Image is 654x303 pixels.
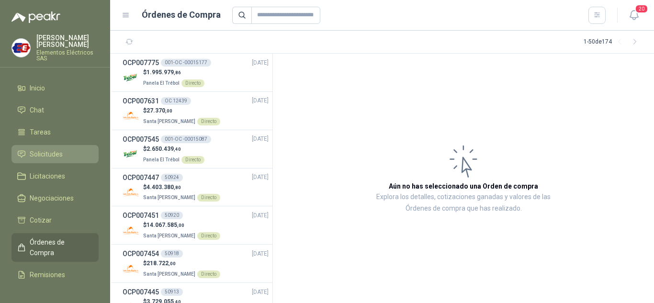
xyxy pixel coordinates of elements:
span: Tareas [30,127,51,137]
span: 4.403.380 [147,184,181,191]
img: Company Logo [123,69,139,86]
p: $ [143,145,204,154]
h3: OCP007775 [123,57,159,68]
span: [DATE] [252,249,269,258]
div: 50918 [161,250,183,258]
span: Licitaciones [30,171,65,181]
a: Órdenes de Compra [11,233,99,262]
span: Negociaciones [30,193,74,203]
span: Santa [PERSON_NAME] [143,233,195,238]
div: Directo [197,270,220,278]
span: Inicio [30,83,45,93]
span: Solicitudes [30,149,63,159]
span: ,00 [165,108,172,113]
img: Company Logo [123,222,139,239]
span: Cotizar [30,215,52,225]
span: 27.370 [147,107,172,114]
h3: OCP007454 [123,248,159,259]
div: Directo [181,156,204,164]
span: Panela El Trébol [143,80,180,86]
span: [DATE] [252,288,269,297]
div: 50913 [161,288,183,296]
div: 50920 [161,212,183,219]
div: 001-OC -00015087 [161,135,211,143]
span: ,00 [169,261,176,266]
div: Directo [181,79,204,87]
a: Cotizar [11,211,99,229]
a: Negociaciones [11,189,99,207]
h3: OCP007631 [123,96,159,106]
span: ,00 [177,223,184,228]
span: 2.650.439 [147,146,181,152]
a: OCP00745450918[DATE] Company Logo$218.722,00Santa [PERSON_NAME]Directo [123,248,269,279]
span: Santa [PERSON_NAME] [143,119,195,124]
span: 1.995.979 [147,69,181,76]
img: Company Logo [12,39,30,57]
span: Panela El Trébol [143,157,180,162]
p: $ [143,68,204,77]
div: Directo [197,232,220,240]
a: Remisiones [11,266,99,284]
span: Santa [PERSON_NAME] [143,271,195,277]
span: [DATE] [252,211,269,220]
p: Explora los detalles, cotizaciones ganadas y valores de las Órdenes de compra que has realizado. [369,191,558,214]
span: ,80 [174,185,181,190]
p: $ [143,221,220,230]
img: Company Logo [123,146,139,163]
span: 20 [635,4,648,13]
span: Órdenes de Compra [30,237,90,258]
a: OCP00744750924[DATE] Company Logo$4.403.380,80Santa [PERSON_NAME]Directo [123,172,269,202]
div: 50924 [161,174,183,181]
a: Tareas [11,123,99,141]
div: 001-OC -00015177 [161,59,211,67]
div: Directo [197,194,220,202]
span: 14.067.585 [147,222,184,228]
a: Inicio [11,79,99,97]
h3: OCP007451 [123,210,159,221]
p: Elementos Eléctricos SAS [36,50,99,61]
div: Directo [197,118,220,125]
h1: Órdenes de Compra [142,8,221,22]
span: Santa [PERSON_NAME] [143,195,195,200]
h3: OCP007545 [123,134,159,145]
img: Logo peakr [11,11,60,23]
a: Licitaciones [11,167,99,185]
img: Company Logo [123,184,139,201]
div: 1 - 50 de 174 [584,34,643,50]
span: [DATE] [252,173,269,182]
a: Chat [11,101,99,119]
a: OCP007631OC 12439[DATE] Company Logo$27.370,00Santa [PERSON_NAME]Directo [123,96,269,126]
a: OCP00745150920[DATE] Company Logo$14.067.585,00Santa [PERSON_NAME]Directo [123,210,269,240]
div: OC 12439 [161,97,191,105]
h3: Aún no has seleccionado una Orden de compra [389,181,538,191]
a: Solicitudes [11,145,99,163]
h3: OCP007445 [123,287,159,297]
span: ,40 [174,146,181,152]
span: 218.722 [147,260,176,267]
p: $ [143,106,220,115]
p: $ [143,259,220,268]
span: [DATE] [252,96,269,105]
span: Chat [30,105,44,115]
span: ,86 [174,70,181,75]
span: [DATE] [252,135,269,144]
span: [DATE] [252,58,269,67]
img: Company Logo [123,108,139,124]
a: OCP007775001-OC -00015177[DATE] Company Logo$1.995.979,86Panela El TrébolDirecto [123,57,269,88]
p: $ [143,183,220,192]
span: Remisiones [30,269,65,280]
img: Company Logo [123,260,139,277]
button: 20 [625,7,643,24]
h3: OCP007447 [123,172,159,183]
p: [PERSON_NAME] [PERSON_NAME] [36,34,99,48]
a: OCP007545001-OC -00015087[DATE] Company Logo$2.650.439,40Panela El TrébolDirecto [123,134,269,164]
